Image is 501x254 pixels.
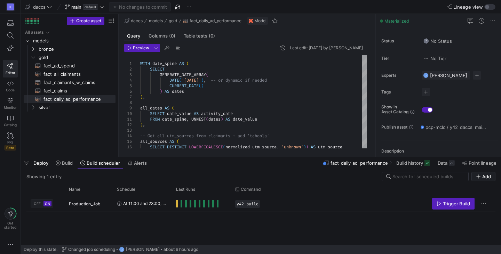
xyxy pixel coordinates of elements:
[119,247,125,252] div: LK
[206,116,208,122] span: (
[24,78,116,87] div: Press SPACE to select this row.
[281,144,303,150] span: 'unknown'
[24,247,57,252] span: Deploy this state:
[123,17,144,25] button: daccs
[160,72,206,77] span: GENERATE_DATE_ARRAY
[209,34,215,38] span: (0)
[306,144,308,150] span: )
[43,87,108,95] span: fact_claims​​​​​​​​​​
[123,195,168,212] span: At 11:00 and 23:00, every day
[435,157,458,169] button: Data2K
[150,66,165,72] span: SELECT
[423,56,446,61] span: No Tier
[124,83,132,89] div: 5
[124,144,132,150] div: 16
[24,2,54,11] button: daccs
[24,53,116,62] div: Press SPACE to select this row.
[76,18,101,23] span: Create asset
[423,56,429,61] img: No tier
[423,38,452,44] span: No Status
[62,160,73,166] span: Build
[179,77,182,83] span: (
[3,95,18,112] a: Monitor
[124,100,132,105] div: 8
[449,160,455,166] div: 2K
[208,116,221,122] span: dates
[482,174,491,179] span: Add
[169,34,175,38] span: (0)
[71,4,81,10] span: main
[469,160,496,166] span: Point lineage
[331,160,388,166] span: fact_daily_ad_performance
[381,149,498,154] p: Description
[131,18,143,23] span: daccs
[190,18,241,23] span: fact_daily_ad_performance
[179,61,184,66] span: AS
[39,45,114,53] span: bronze
[125,157,150,169] button: Alerts
[124,66,132,72] div: 2
[381,73,416,78] span: Experts
[124,44,152,52] button: Preview
[167,144,186,150] span: DISTINCT
[423,38,429,44] img: No status
[169,83,199,89] span: CURRENT_DATE
[24,70,116,78] div: Press SPACE to select this row.
[43,70,108,78] span: fact_all_claimants​​​​​​​​​​
[172,105,174,111] span: (
[4,221,16,229] span: Get started
[124,133,132,139] div: 14
[381,105,408,114] span: Show in Asset Catalog
[67,17,104,25] button: Create asset
[459,157,500,169] button: Point lineage
[124,72,132,77] div: 3
[206,72,208,77] span: (
[134,160,147,166] span: Alerts
[68,247,115,252] span: Changed job scheduling
[453,4,483,10] span: Lineage view
[225,144,277,150] span: normalized_utm_source
[147,17,165,25] button: models
[318,144,342,150] span: utm_source
[204,77,206,83] span: ,
[24,62,116,70] a: fact_ad_spend​​​​​​​​​​
[393,157,433,169] button: Build history
[140,105,162,111] span: all_dates
[186,61,189,66] span: (
[169,18,177,23] span: gold
[124,105,132,111] div: 9
[33,37,114,45] span: models
[167,17,179,25] button: gold
[24,45,116,53] div: Press SPACE to select this row.
[201,83,204,89] span: )
[24,28,116,36] div: Press SPACE to select this row.
[43,95,108,103] span: fact_daily_ad_performance​​​​​​​​​​
[24,87,116,95] div: Press SPACE to select this row.
[150,111,165,116] span: SELECT
[7,140,13,144] span: PRs
[384,18,409,24] span: Materialized
[4,123,17,127] span: Catalog
[33,160,48,166] span: Deploy
[24,36,116,45] div: Press SPACE to select this row.
[162,116,186,122] span: date_spine
[39,104,114,112] span: silver
[69,196,101,212] span: Production_Job
[194,111,199,116] span: AS
[182,17,243,25] button: fact_daily_ad_performance
[140,94,143,100] span: )
[124,128,132,133] div: 13
[189,144,201,150] span: LOWER
[177,139,179,144] span: (
[124,116,132,122] div: 11
[204,144,223,150] span: COALESCE
[419,123,488,132] button: pcp-mclc / y42_daccs_main / fact_daily_ad_performance
[303,144,306,150] span: )
[221,116,223,122] span: )
[165,105,169,111] span: AS
[201,111,233,116] span: activity_date
[43,79,108,87] span: fact_claimants_w_claims​​​​​​​​​​
[143,122,145,128] span: ,
[160,89,162,94] span: )
[126,247,160,252] span: [PERSON_NAME]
